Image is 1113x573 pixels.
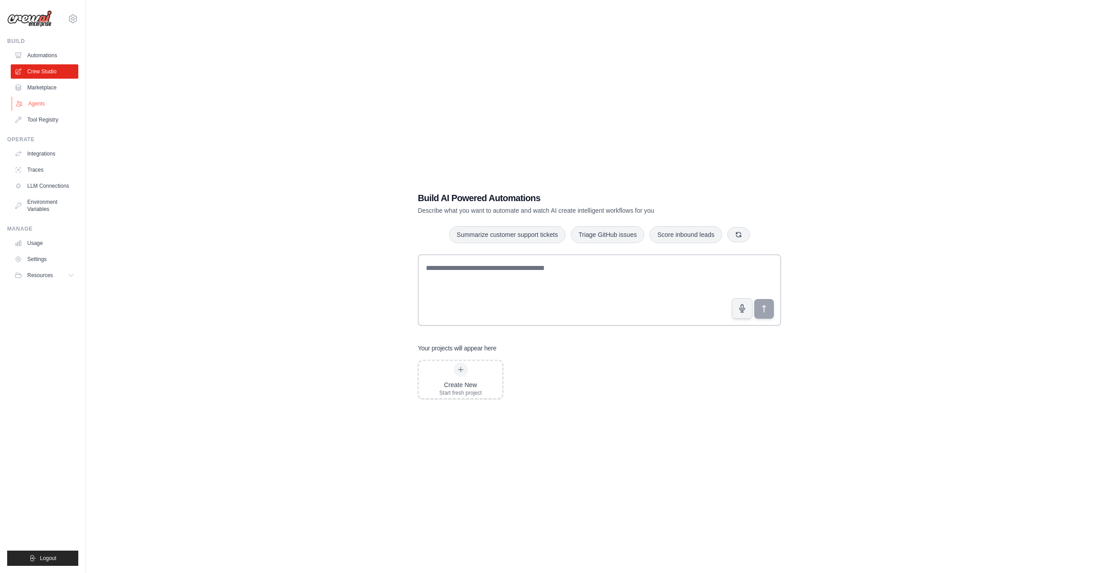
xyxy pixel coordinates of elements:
[418,344,497,353] h3: Your projects will appear here
[27,272,53,279] span: Resources
[7,136,78,143] div: Operate
[7,10,52,27] img: Logo
[11,179,78,193] a: LLM Connections
[732,298,752,319] button: Click to speak your automation idea
[1068,530,1113,573] iframe: Chat Widget
[11,64,78,79] a: Crew Studio
[11,147,78,161] a: Integrations
[418,192,718,204] h1: Build AI Powered Automations
[11,252,78,266] a: Settings
[571,226,644,243] button: Triage GitHub issues
[11,195,78,216] a: Environment Variables
[11,236,78,250] a: Usage
[727,227,750,242] button: Get new suggestions
[439,380,482,389] div: Create New
[7,225,78,232] div: Manage
[418,206,718,215] p: Describe what you want to automate and watch AI create intelligent workflows for you
[11,80,78,95] a: Marketplace
[40,555,56,562] span: Logout
[7,551,78,566] button: Logout
[449,226,565,243] button: Summarize customer support tickets
[7,38,78,45] div: Build
[12,97,79,111] a: Agents
[439,389,482,396] div: Start fresh project
[11,163,78,177] a: Traces
[11,113,78,127] a: Tool Registry
[11,48,78,63] a: Automations
[650,226,722,243] button: Score inbound leads
[11,268,78,282] button: Resources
